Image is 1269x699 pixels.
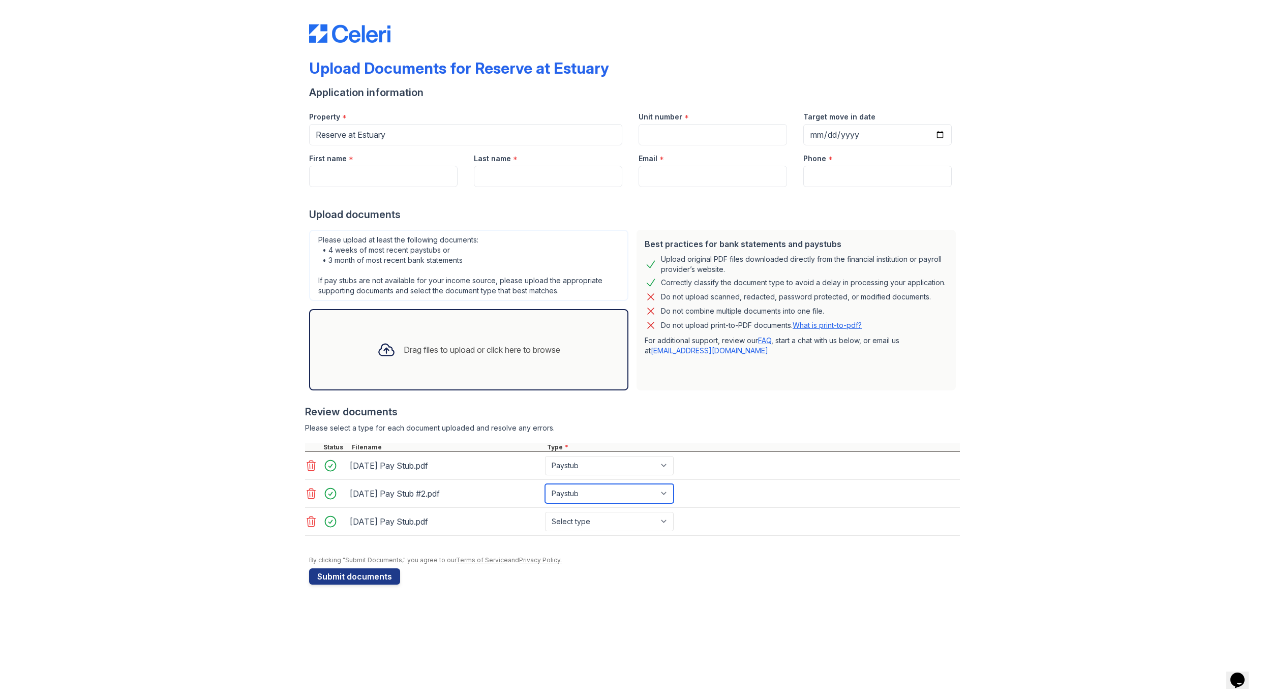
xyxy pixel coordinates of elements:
[803,154,826,164] label: Phone
[639,154,657,164] label: Email
[309,154,347,164] label: First name
[350,485,541,502] div: [DATE] Pay Stub #2.pdf
[321,443,350,451] div: Status
[309,568,400,585] button: Submit documents
[305,405,960,419] div: Review documents
[639,112,682,122] label: Unit number
[309,24,390,43] img: CE_Logo_Blue-a8612792a0a2168367f1c8372b55b34899dd931a85d93a1a3d3e32e68fde9ad4.png
[793,321,862,329] a: What is print-to-pdf?
[645,238,948,250] div: Best practices for bank statements and paystubs
[519,556,562,564] a: Privacy Policy.
[309,207,960,222] div: Upload documents
[645,336,948,356] p: For additional support, review our , start a chat with us below, or email us at
[1226,658,1259,689] iframe: chat widget
[350,458,541,474] div: [DATE] Pay Stub.pdf
[651,346,768,355] a: [EMAIL_ADDRESS][DOMAIN_NAME]
[803,112,875,122] label: Target move in date
[456,556,508,564] a: Terms of Service
[545,443,960,451] div: Type
[309,112,340,122] label: Property
[474,154,511,164] label: Last name
[661,305,824,317] div: Do not combine multiple documents into one file.
[309,85,960,100] div: Application information
[661,277,946,289] div: Correctly classify the document type to avoid a delay in processing your application.
[309,230,628,301] div: Please upload at least the following documents: • 4 weeks of most recent paystubs or • 3 month of...
[305,423,960,433] div: Please select a type for each document uploaded and resolve any errors.
[404,344,560,356] div: Drag files to upload or click here to browse
[309,59,609,77] div: Upload Documents for Reserve at Estuary
[661,320,862,330] p: Do not upload print-to-PDF documents.
[758,336,771,345] a: FAQ
[661,291,931,303] div: Do not upload scanned, redacted, password protected, or modified documents.
[350,513,541,530] div: [DATE] Pay Stub.pdf
[309,556,960,564] div: By clicking "Submit Documents," you agree to our and
[350,443,545,451] div: Filename
[661,254,948,275] div: Upload original PDF files downloaded directly from the financial institution or payroll provider’...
